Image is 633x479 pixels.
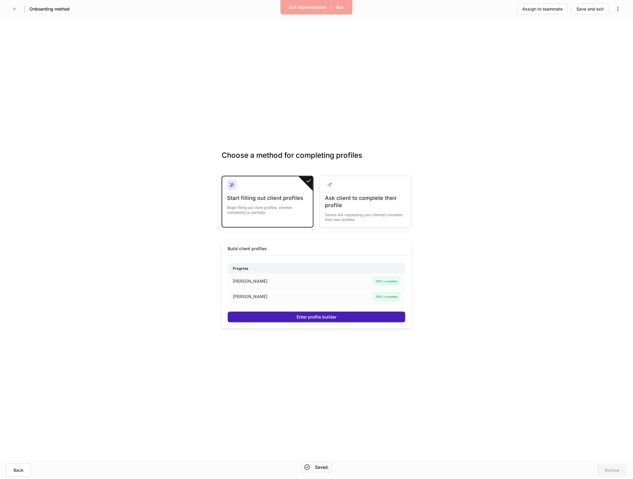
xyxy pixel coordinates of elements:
button: Enter profile builder [228,312,405,322]
button: Save and exit [571,4,609,14]
div: Back [14,467,23,473]
div: Begin filling out client profiles, whether completely or partially. [227,202,308,215]
button: Assign to teammate [517,4,568,14]
button: Review [597,464,627,477]
div: Assign to teammate [522,6,563,12]
div: 100% complete [373,293,400,300]
h3: Choose a method for completing profiles [222,151,411,170]
h5: Onboarding method [30,6,70,12]
p: [PERSON_NAME] [233,278,267,284]
div: Start filling out client profiles [227,194,308,202]
div: Send a link requesting your client(s) complete their own profiles. [325,209,406,222]
button: Blur [332,2,348,12]
h5: Saved. [315,464,329,470]
div: Build client profiles [228,246,267,252]
div: Enter profile builder [297,314,336,320]
button: Back [6,464,31,477]
div: Blur [336,4,344,10]
p: [PERSON_NAME] [233,294,267,300]
div: Exit Impersonation [289,4,327,10]
div: Progress [228,263,405,274]
div: Ask client to complete their profile [325,194,406,209]
div: Save and exit [576,6,604,12]
div: 100% complete [373,277,400,285]
button: Exit Impersonation [285,2,331,12]
div: Review [605,467,619,473]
